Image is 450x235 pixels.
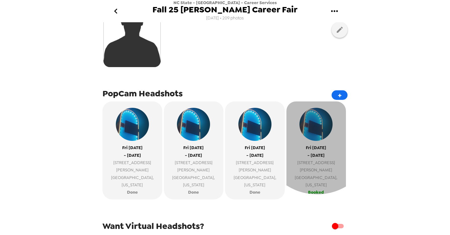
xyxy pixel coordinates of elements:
[225,101,285,199] button: popcam exampleFri [DATE]- [DATE][STREET_ADDRESS][PERSON_NAME][GEOGRAPHIC_DATA],[US_STATE]Done
[152,5,298,14] span: Fall 25 [PERSON_NAME] Career Fair
[250,189,260,196] span: Done
[307,152,325,159] span: - [DATE]
[308,189,324,196] span: Booked
[185,152,202,159] span: - [DATE]
[105,1,126,22] button: go back
[124,152,141,159] span: - [DATE]
[306,144,326,151] span: Fri [DATE]
[177,108,210,141] img: popcam example
[228,159,282,174] span: [STREET_ADDRESS][PERSON_NAME]
[286,101,346,199] button: popcam exampleFri [DATE]- [DATE][STREET_ADDRESS][PERSON_NAME][GEOGRAPHIC_DATA],[US_STATE]Booked
[122,144,143,151] span: Fri [DATE]
[102,101,162,199] button: popcam exampleFri [DATE]- [DATE][STREET_ADDRESS][PERSON_NAME][GEOGRAPHIC_DATA],[US_STATE]Done
[324,1,345,22] button: gallery menu
[246,152,264,159] span: - [DATE]
[102,88,183,99] span: PopCam Headshots
[106,174,159,189] span: [GEOGRAPHIC_DATA] , [US_STATE]
[206,14,244,23] span: [DATE] • 209 photos
[102,220,204,232] span: Want Virtual Headshots?
[299,108,333,141] img: popcam example
[290,174,343,189] span: [GEOGRAPHIC_DATA] , [US_STATE]
[167,159,221,174] span: [STREET_ADDRESS][PERSON_NAME]
[167,174,221,189] span: [GEOGRAPHIC_DATA] , [US_STATE]
[245,144,265,151] span: Fri [DATE]
[183,144,204,151] span: Fri [DATE]
[188,189,199,196] span: Done
[290,159,343,174] span: [STREET_ADDRESS][PERSON_NAME]
[164,101,224,199] button: popcam exampleFri [DATE]- [DATE][STREET_ADDRESS][PERSON_NAME][GEOGRAPHIC_DATA],[US_STATE]Done
[116,108,149,141] img: popcam example
[127,189,138,196] span: Done
[228,174,282,189] span: [GEOGRAPHIC_DATA] , [US_STATE]
[106,159,159,174] span: [STREET_ADDRESS][PERSON_NAME]
[332,90,348,100] button: +
[238,108,271,141] img: popcam example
